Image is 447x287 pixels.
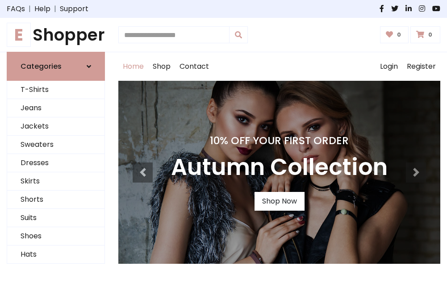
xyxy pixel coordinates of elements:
[255,192,305,211] a: Shop Now
[402,52,440,81] a: Register
[7,245,104,264] a: Hats
[148,52,175,81] a: Shop
[380,26,409,43] a: 0
[7,25,105,45] h1: Shopper
[171,134,388,147] h4: 10% Off Your First Order
[21,62,62,71] h6: Categories
[7,52,105,81] a: Categories
[7,172,104,191] a: Skirts
[7,23,31,47] span: E
[7,136,104,154] a: Sweaters
[410,26,440,43] a: 0
[7,227,104,245] a: Shoes
[7,99,104,117] a: Jeans
[50,4,60,14] span: |
[426,31,434,39] span: 0
[7,4,25,14] a: FAQs
[25,4,34,14] span: |
[7,81,104,99] a: T-Shirts
[7,209,104,227] a: Suits
[7,117,104,136] a: Jackets
[395,31,403,39] span: 0
[118,52,148,81] a: Home
[171,154,388,181] h3: Autumn Collection
[7,191,104,209] a: Shorts
[60,4,88,14] a: Support
[175,52,213,81] a: Contact
[34,4,50,14] a: Help
[7,25,105,45] a: EShopper
[376,52,402,81] a: Login
[7,154,104,172] a: Dresses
